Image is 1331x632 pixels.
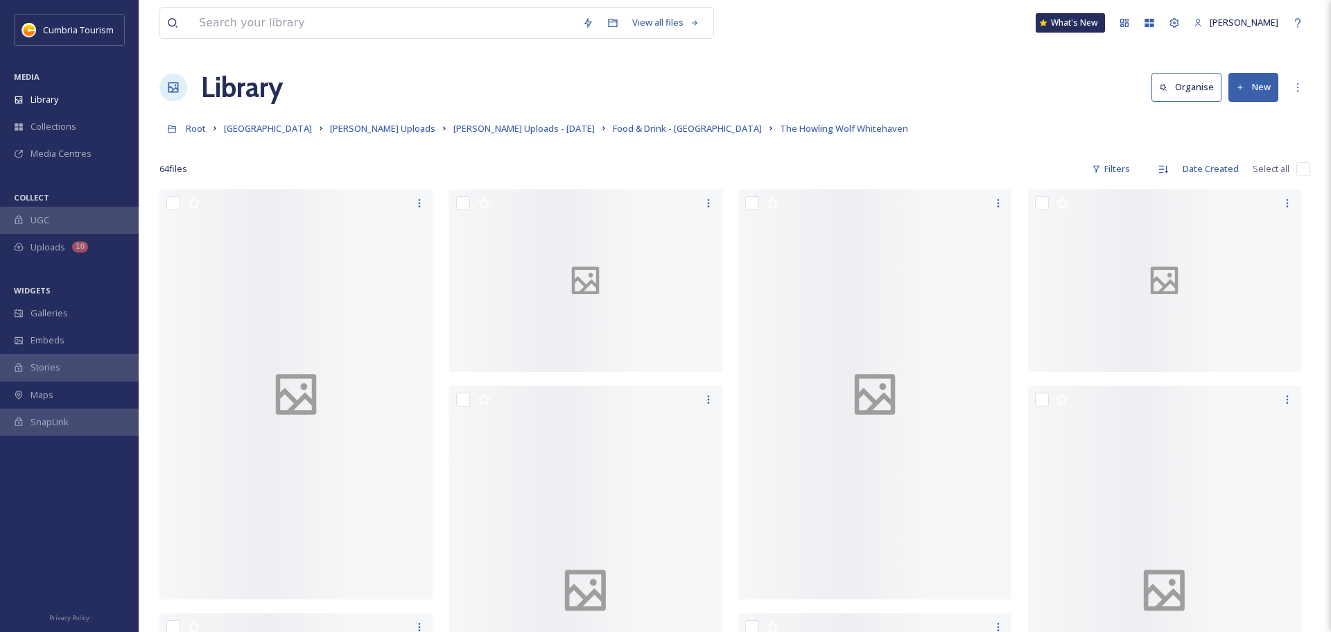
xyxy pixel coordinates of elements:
[31,147,92,160] span: Media Centres
[330,120,435,137] a: [PERSON_NAME] Uploads
[186,122,206,135] span: Root
[453,120,595,137] a: [PERSON_NAME] Uploads - [DATE]
[14,285,51,296] span: WIDGETS
[224,120,312,137] a: [GEOGRAPHIC_DATA]
[192,8,575,38] input: Search your library
[625,9,706,36] a: View all files
[31,334,64,347] span: Embeds
[49,608,89,625] a: Privacy Policy
[31,93,58,106] span: Library
[14,192,49,203] span: COLLECT
[613,122,762,135] span: Food & Drink - [GEOGRAPHIC_DATA]
[31,361,60,374] span: Stories
[31,120,76,133] span: Collections
[1210,16,1278,28] span: [PERSON_NAME]
[1187,9,1285,36] a: [PERSON_NAME]
[1176,155,1246,182] div: Date Created
[49,613,89,622] span: Privacy Policy
[201,67,283,108] a: Library
[1085,155,1137,182] div: Filters
[43,24,114,36] span: Cumbria Tourism
[31,214,49,227] span: UGC
[780,120,908,137] a: The Howling Wolf Whitehaven
[159,162,187,176] span: 64 file s
[31,241,65,254] span: Uploads
[1036,13,1105,33] a: What's New
[1253,162,1289,176] span: Select all
[186,120,206,137] a: Root
[780,122,908,135] span: The Howling Wolf Whitehaven
[22,23,36,37] img: images.jpg
[14,71,40,82] span: MEDIA
[31,307,68,320] span: Galleries
[613,120,762,137] a: Food & Drink - [GEOGRAPHIC_DATA]
[453,122,595,135] span: [PERSON_NAME] Uploads - [DATE]
[72,241,88,253] div: 10
[330,122,435,135] span: [PERSON_NAME] Uploads
[31,388,53,402] span: Maps
[224,122,312,135] span: [GEOGRAPHIC_DATA]
[1228,73,1278,101] button: New
[31,416,69,429] span: SnapLink
[1151,73,1221,101] button: Organise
